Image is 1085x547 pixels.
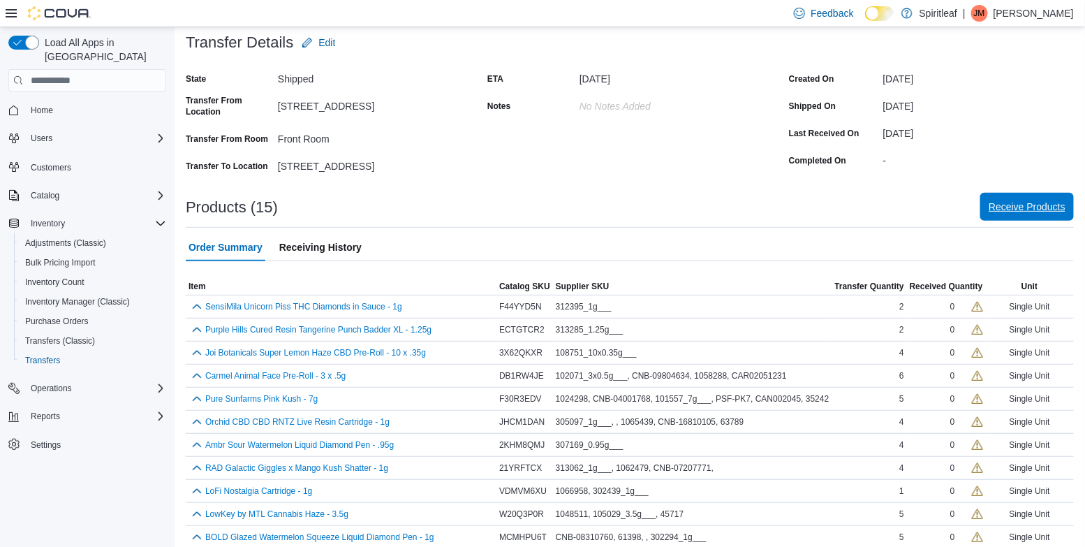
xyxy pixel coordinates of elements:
[20,235,166,251] span: Adjustments (Classic)
[499,301,542,312] span: F44YYD5N
[950,416,955,428] div: 0
[14,351,172,370] button: Transfers
[789,73,834,85] label: Created On
[3,435,172,455] button: Settings
[989,200,1065,214] span: Receive Products
[899,347,904,358] span: 4
[20,352,66,369] a: Transfers
[499,393,542,404] span: F30R3EDV
[25,215,166,232] span: Inventory
[278,95,465,112] div: [STREET_ADDRESS]
[499,486,547,497] span: VDMVM6XU
[31,133,52,144] span: Users
[205,417,390,427] button: Orchid CBD CBD RNTZ Live Resin Cartridge - 1g
[14,253,172,272] button: Bulk Pricing Import
[25,436,166,453] span: Settings
[25,215,71,232] button: Inventory
[20,313,94,330] a: Purchase Orders
[986,391,1074,407] div: Single Unit
[20,274,90,291] a: Inventory Count
[950,347,955,358] div: 0
[20,235,112,251] a: Adjustments (Classic)
[986,437,1074,453] div: Single Unit
[899,370,904,381] span: 6
[950,509,955,520] div: 0
[556,347,637,358] span: 108751_10x0.35g___
[950,370,955,381] div: 0
[487,101,510,112] label: Notes
[39,36,166,64] span: Load All Apps in [GEOGRAPHIC_DATA]
[986,414,1074,430] div: Single Unit
[499,324,545,335] span: ECTGTCR2
[25,187,166,204] span: Catalog
[950,393,955,404] div: 0
[980,193,1074,221] button: Receive Products
[20,274,166,291] span: Inventory Count
[205,509,348,519] button: LowKey by MTL Cannabis Haze - 3.5g
[186,133,268,145] label: Transfer From Room
[986,344,1074,361] div: Single Unit
[499,532,547,543] span: MCMHPU6T
[950,324,955,335] div: 0
[28,6,91,20] img: Cova
[986,483,1074,499] div: Single Unit
[8,94,166,491] nav: Complex example
[899,301,904,312] span: 2
[3,214,172,233] button: Inventory
[25,277,84,288] span: Inventory Count
[31,190,59,201] span: Catalog
[556,462,714,474] span: 313062_1g___, 1062479, CNB-07207771,
[883,122,1074,139] div: [DATE]
[25,335,95,347] span: Transfers (Classic)
[865,6,894,21] input: Dark Mode
[25,187,65,204] button: Catalog
[994,5,1074,22] p: [PERSON_NAME]
[189,281,206,292] span: Item
[14,233,172,253] button: Adjustments (Classic)
[25,408,66,425] button: Reports
[25,130,58,147] button: Users
[899,509,904,520] span: 5
[14,331,172,351] button: Transfers (Classic)
[31,439,61,451] span: Settings
[556,370,787,381] span: 102071_3x0.5g___, CNB-09804634, 1058288, CAR02051231
[950,301,955,312] div: 0
[910,281,983,292] span: Received Quantity
[20,254,101,271] a: Bulk Pricing Import
[25,380,166,397] span: Operations
[205,325,431,335] button: Purple Hills Cured Resin Tangerine Punch Badder XL - 1.25g
[920,5,957,22] p: Spiritleaf
[499,416,545,428] span: JHCM1DAN
[186,73,206,85] label: State
[3,100,172,120] button: Home
[279,233,362,261] span: Receiving History
[205,486,312,496] button: LoFi Nostalgia Cartridge - 1g
[25,408,166,425] span: Reports
[950,439,955,451] div: 0
[499,370,544,381] span: DB1RW4JE
[986,367,1074,384] div: Single Unit
[986,529,1074,546] div: Single Unit
[832,278,907,295] button: Transfer Quantity
[31,383,72,394] span: Operations
[20,293,135,310] a: Inventory Manager (Classic)
[789,101,836,112] label: Shipped On
[963,5,966,22] p: |
[499,281,550,292] span: Catalog SKU
[986,298,1074,315] div: Single Unit
[556,301,612,312] span: 312395_1g___
[499,462,542,474] span: 21YRFTCX
[950,462,955,474] div: 0
[31,411,60,422] span: Reports
[20,254,166,271] span: Bulk Pricing Import
[974,5,985,22] span: JM
[186,278,496,295] button: Item
[318,36,335,50] span: Edit
[556,439,623,451] span: 307169_0.95g___
[31,105,53,116] span: Home
[25,102,59,119] a: Home
[20,352,166,369] span: Transfers
[3,379,172,398] button: Operations
[835,281,904,292] span: Transfer Quantity
[14,292,172,312] button: Inventory Manager (Classic)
